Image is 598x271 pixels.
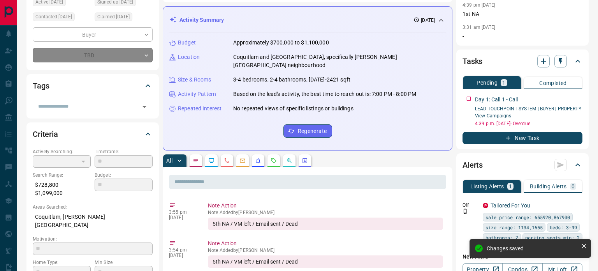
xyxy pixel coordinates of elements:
svg: Emails [239,158,246,164]
p: 3-4 bedrooms, 2-4 bathrooms, [DATE]-2421 sqft [233,76,350,84]
p: Building Alerts [530,184,567,189]
span: parking spots min: 2 [525,234,580,241]
span: beds: 3-99 [550,223,577,231]
span: Contacted [DATE] [35,13,72,21]
svg: Agent Actions [302,158,308,164]
div: Activity Summary[DATE] [169,13,446,27]
p: Completed [539,80,567,86]
h2: Alerts [463,159,483,171]
p: Note Action [208,239,443,248]
p: - [463,32,582,41]
p: Listing Alerts [470,184,504,189]
div: Criteria [33,125,153,143]
svg: Opportunities [286,158,292,164]
p: Activity Summary [179,16,224,24]
span: sale price range: 655920,867900 [485,213,570,221]
div: Alerts [463,156,582,174]
span: size range: 1134,1655 [485,223,543,231]
p: 4:39 p.m. [DATE] - Overdue [475,120,582,127]
p: Note Added by [PERSON_NAME] [208,248,443,253]
p: Size & Rooms [178,76,211,84]
svg: Lead Browsing Activity [208,158,215,164]
svg: Notes [193,158,199,164]
p: 3:54 pm [169,247,196,253]
div: Sun Sep 07 2025 [95,12,153,23]
p: 1 [502,80,505,85]
p: [DATE] [169,215,196,220]
div: Tasks [463,52,582,71]
p: 1st NA [463,10,582,18]
p: No repeated views of specific listings or buildings [233,105,354,113]
div: TBD [33,48,153,62]
div: property.ca [483,203,488,208]
h2: Criteria [33,128,58,140]
p: 1 [509,184,512,189]
a: Tailored For You [491,202,530,209]
p: Approximately $700,000 to $1,100,000 [233,39,329,47]
p: $728,800 - $1,099,000 [33,179,91,200]
button: Regenerate [283,124,332,138]
h2: Tags [33,80,49,92]
p: 0 [572,184,575,189]
p: Off [463,202,478,209]
span: bathrooms: 2 [485,234,518,241]
p: Actively Searching: [33,148,91,155]
p: New Alert: [463,253,582,261]
svg: Calls [224,158,230,164]
p: Budget: [95,172,153,179]
p: All [166,158,172,163]
div: Buyer [33,27,153,42]
p: Activity Pattern [178,90,216,98]
p: Areas Searched: [33,204,153,211]
p: Note Added by [PERSON_NAME] [208,210,443,215]
p: Min Size: [95,259,153,266]
p: Day 1: Call 1 - Call [475,96,518,104]
div: 5th NA / VM left / Email sent / Dead [208,218,443,230]
button: Open [139,101,150,112]
p: Repeated Interest [178,105,222,113]
h2: Tasks [463,55,482,67]
svg: Push Notification Only [463,209,468,214]
p: Coquitlam, [PERSON_NAME][GEOGRAPHIC_DATA] [33,211,153,232]
button: New Task [463,132,582,144]
p: Budget [178,39,196,47]
p: [DATE] [421,17,435,24]
div: Changes saved [487,245,578,252]
div: Tags [33,76,153,95]
p: 3:31 am [DATE] [463,25,496,30]
p: Motivation: [33,236,153,243]
div: 5th NA / VM left / Email sent / Dead [208,255,443,268]
p: [DATE] [169,253,196,258]
div: Sun Sep 07 2025 [33,12,91,23]
p: Coquitlam and [GEOGRAPHIC_DATA], specifically [PERSON_NAME][GEOGRAPHIC_DATA] neighbourhood [233,53,446,69]
p: Location [178,53,200,61]
svg: Requests [271,158,277,164]
a: LEAD TOUCHPOINT SYSTEM | BUYER | PROPERTY- View Campaigns [475,106,582,119]
p: Search Range: [33,172,91,179]
p: Home Type: [33,259,91,266]
p: 3:55 pm [169,209,196,215]
p: Pending [477,80,498,85]
p: 4:39 pm [DATE] [463,2,496,8]
svg: Listing Alerts [255,158,261,164]
span: Claimed [DATE] [97,13,130,21]
p: Based on the lead's activity, the best time to reach out is: 7:00 PM - 8:00 PM [233,90,416,98]
p: Note Action [208,202,443,210]
p: Timeframe: [95,148,153,155]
